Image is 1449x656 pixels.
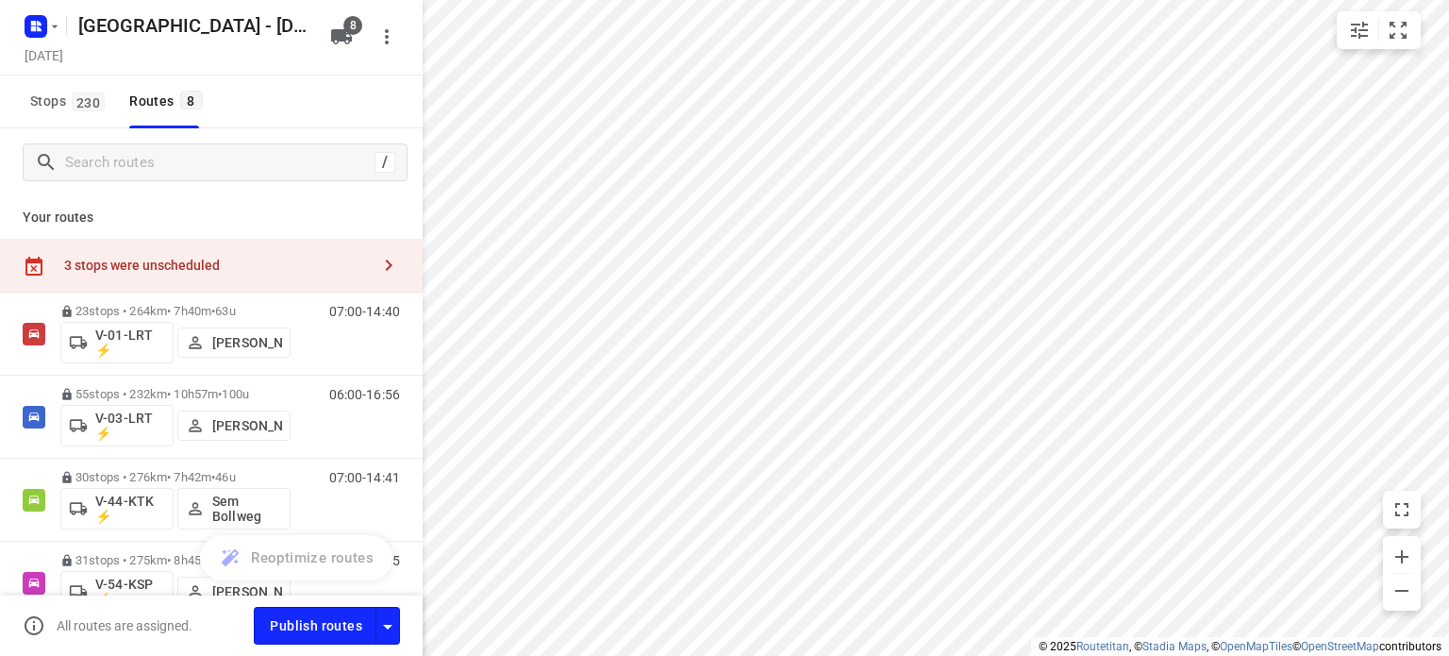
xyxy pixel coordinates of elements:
[343,16,362,35] span: 8
[212,335,282,350] p: [PERSON_NAME]
[60,304,291,318] p: 23 stops • 264km • 7h40m
[60,405,174,446] button: V-03-LRT ⚡
[1039,640,1441,653] li: © 2025 , © , © © contributors
[215,470,235,484] span: 46u
[1076,640,1129,653] a: Routetitan
[17,44,71,66] h5: [DATE]
[375,152,395,173] div: /
[212,584,282,599] p: [PERSON_NAME]
[329,387,400,402] p: 06:00-16:56
[60,387,291,401] p: 55 stops • 232km • 10h57m
[212,418,282,433] p: [PERSON_NAME]
[177,577,291,607] button: [PERSON_NAME]
[1220,640,1292,653] a: OpenMapTiles
[177,488,291,530] button: Sem Bollweg
[60,322,174,363] button: V-01-LRT ⚡
[95,577,165,607] p: V-54-KSP ⚡
[329,470,400,485] p: 07:00-14:41
[200,535,392,580] button: Reoptimize routes
[129,90,208,113] div: Routes
[177,411,291,441] button: [PERSON_NAME]
[368,18,406,56] button: More
[60,470,291,484] p: 30 stops • 276km • 7h42m
[211,304,215,318] span: •
[1341,11,1378,49] button: Map settings
[222,387,249,401] span: 100u
[1337,11,1421,49] div: small contained button group
[23,208,400,227] p: Your routes
[270,614,362,638] span: Publish routes
[211,470,215,484] span: •
[65,148,375,177] input: Search routes
[212,494,282,524] p: Sem Bollweg
[180,91,203,109] span: 8
[254,607,376,644] button: Publish routes
[376,614,399,637] div: Driver app settings
[64,258,370,273] div: 3 stops were unscheduled
[329,304,400,319] p: 07:00-14:40
[60,488,174,530] button: V-44-KTK ⚡
[95,411,165,441] p: V-03-LRT ⚡
[1379,11,1417,49] button: Fit zoom
[72,93,105,111] span: 230
[215,304,235,318] span: 63u
[71,10,315,41] h5: Rename
[1301,640,1379,653] a: OpenStreetMap
[60,553,291,567] p: 31 stops • 275km • 8h45m
[1142,640,1207,653] a: Stadia Maps
[95,328,165,358] p: V-01-LRT ⚡
[57,618,192,633] p: All routes are assigned.
[177,328,291,358] button: [PERSON_NAME]
[218,387,222,401] span: •
[30,90,110,113] span: Stops
[60,571,174,613] button: V-54-KSP ⚡
[323,18,360,56] button: 8
[95,494,165,524] p: V-44-KTK ⚡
